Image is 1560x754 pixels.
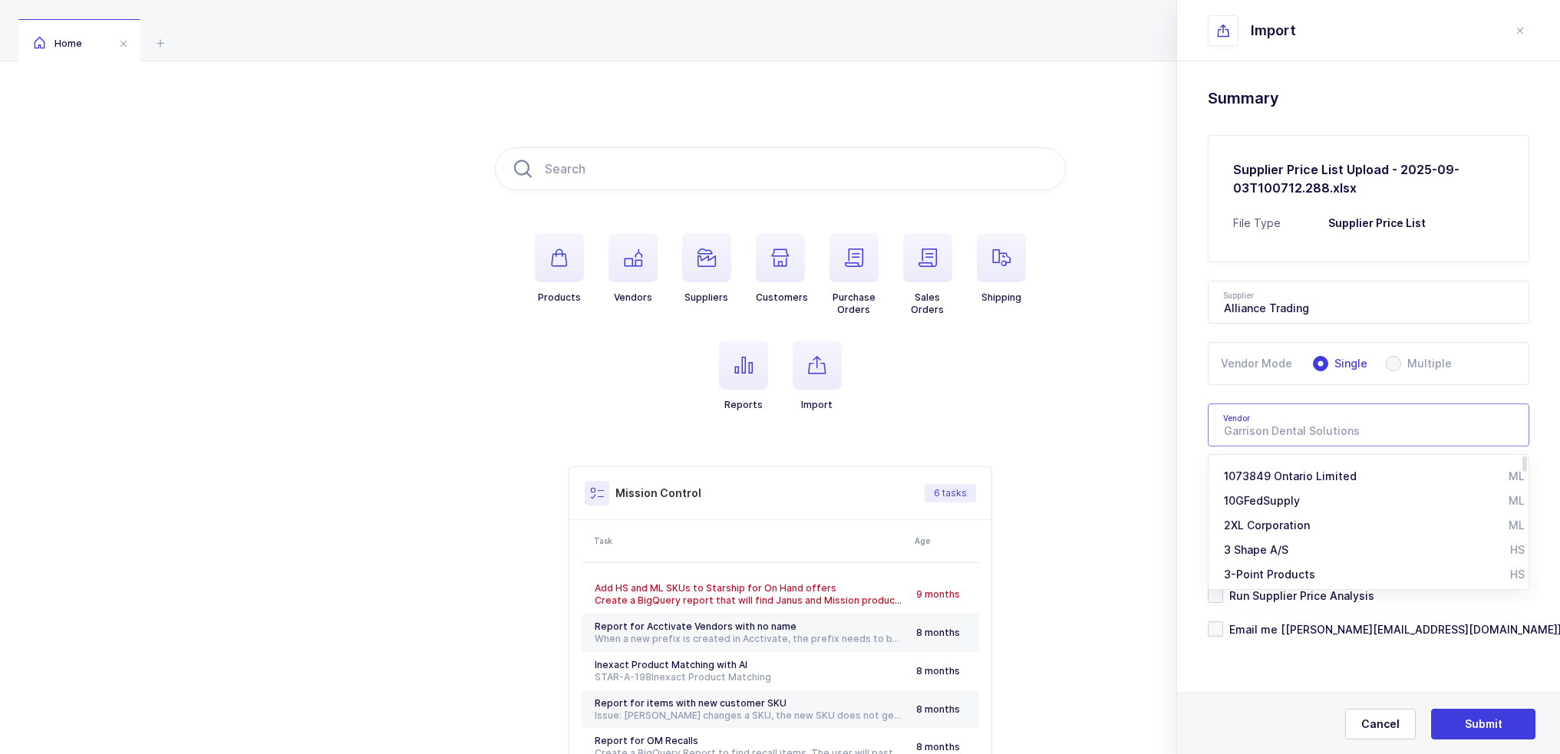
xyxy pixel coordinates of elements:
div: File Type [1233,216,1313,231]
span: Import [1251,21,1296,40]
input: Garrison Dental Solutions [1208,403,1529,446]
span: ML [1509,469,1525,482]
span: 9 months [916,588,960,600]
button: Suppliers [682,233,731,304]
h1: Summary [1208,86,1529,110]
span: 1073849 Ontario Limited [1224,469,1357,482]
span: Report for OM Recalls [595,735,698,746]
span: Single [1328,358,1367,369]
button: Shipping [977,233,1026,304]
button: Customers [756,233,808,304]
span: HS [1510,543,1525,556]
span: Report for items with new customer SKU [595,697,787,709]
span: Cancel [1361,716,1400,732]
span: 2XL Corporation [1224,519,1310,532]
span: 10GFedSupply [1224,494,1300,507]
div: Issue: [PERSON_NAME] changes a SKU, the new SKU does not get matched to the Janus product as it's... [595,710,904,722]
span: 8 months [916,741,960,752]
button: Import [793,341,842,411]
h2: Supplier Price List Upload - 2025-09-03T100712.288.xlsx [1233,160,1504,197]
button: Products [535,233,584,304]
span: Add HS and ML SKUs to Starship for On Hand offers [595,582,836,594]
button: Vendors [608,233,658,304]
span: HS [1510,568,1525,581]
h3: Supplier Price List [1328,216,1504,231]
div: When a new prefix is created in Acctivate, the prefix needs to be merged with an existing vendor ... [595,633,904,645]
div: Age [915,535,975,547]
span: Home [34,38,82,49]
span: Run Supplier Price Analysis [1223,588,1374,603]
span: 8 months [916,703,960,715]
span: Submit [1465,716,1502,732]
span: 8 months [916,665,960,677]
button: Reports [719,341,768,411]
div: Task [594,535,905,547]
span: Multiple [1401,358,1452,369]
input: Search [495,147,1066,190]
a: STAR-A-198 [595,671,651,683]
button: PurchaseOrders [829,233,879,316]
div: Create a BigQuery report that will find Janus and Mission products that do not have a HS or ML SK... [595,594,904,607]
button: close drawer [1511,21,1529,40]
span: ML [1509,494,1525,507]
span: Inexact Product Matching with AI [595,659,747,670]
span: Report for Acctivate Vendors with no name [595,621,796,632]
button: Cancel [1345,709,1416,739]
span: 6 tasks [934,487,967,499]
span: ML [1509,519,1525,532]
button: SalesOrders [903,233,952,316]
h3: Mission Control [615,486,701,501]
span: 3-Point Products [1224,568,1315,581]
div: Inexact Product Matching [595,671,904,683]
span: 3 Shape A/S [1224,543,1288,556]
button: Submit [1431,709,1535,739]
span: 8 months [916,627,960,638]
